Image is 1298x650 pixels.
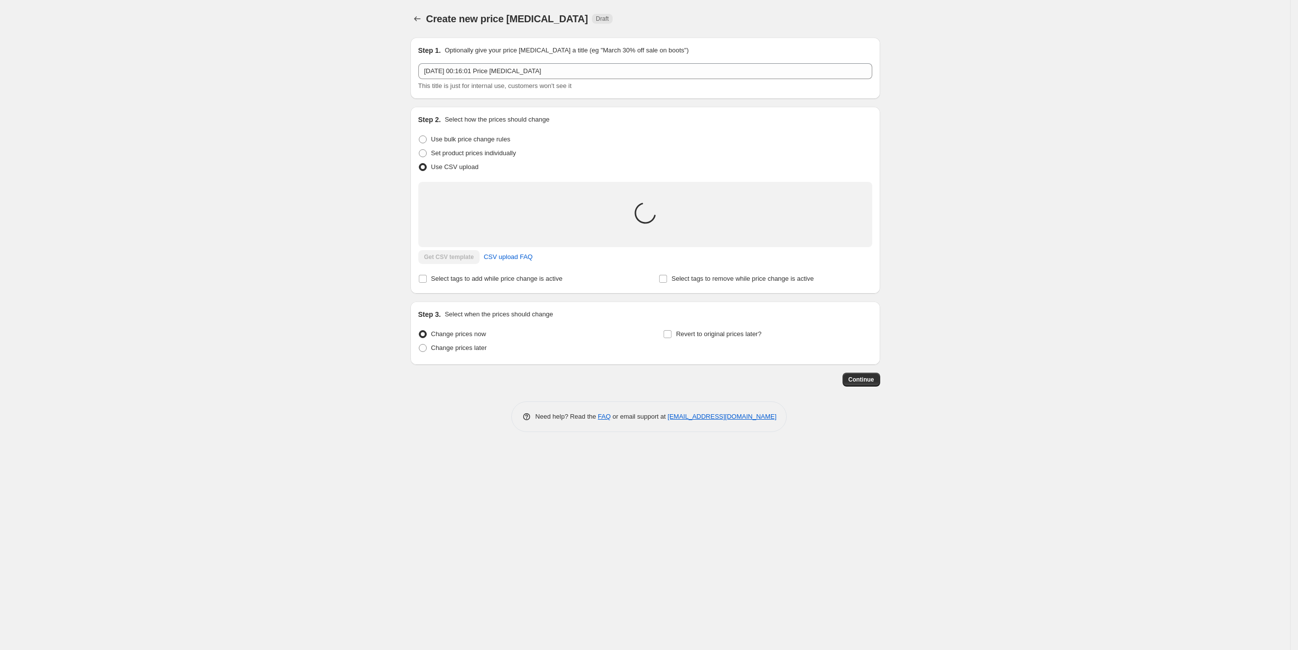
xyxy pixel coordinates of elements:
span: or email support at [611,413,668,420]
p: Optionally give your price [MEDICAL_DATA] a title (eg "March 30% off sale on boots") [445,45,688,55]
span: Use CSV upload [431,163,479,171]
input: 30% off holiday sale [418,63,872,79]
span: Revert to original prices later? [676,330,761,338]
span: Draft [596,15,609,23]
span: This title is just for internal use, customers won't see it [418,82,572,89]
span: Change prices now [431,330,486,338]
span: Select tags to add while price change is active [431,275,563,282]
span: Use bulk price change rules [431,135,510,143]
span: CSV upload FAQ [484,252,533,262]
p: Select how the prices should change [445,115,549,125]
span: Change prices later [431,344,487,351]
span: Create new price [MEDICAL_DATA] [426,13,588,24]
button: Price change jobs [410,12,424,26]
h2: Step 2. [418,115,441,125]
span: Need help? Read the [536,413,598,420]
a: CSV upload FAQ [478,249,538,265]
span: Set product prices individually [431,149,516,157]
span: Continue [849,376,874,384]
a: [EMAIL_ADDRESS][DOMAIN_NAME] [668,413,776,420]
h2: Step 1. [418,45,441,55]
h2: Step 3. [418,309,441,319]
p: Select when the prices should change [445,309,553,319]
span: Select tags to remove while price change is active [671,275,814,282]
button: Continue [843,373,880,387]
a: FAQ [598,413,611,420]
